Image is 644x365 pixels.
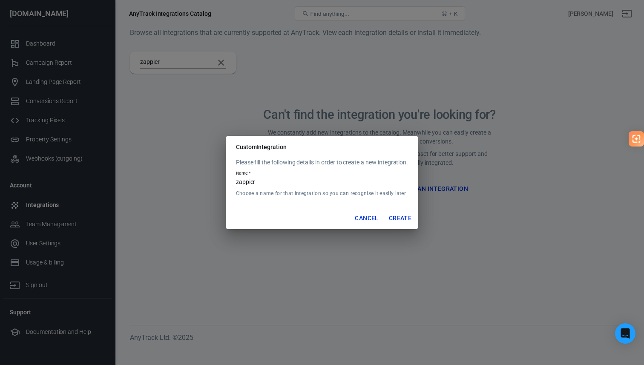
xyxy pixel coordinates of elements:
p: Please fill the following details in order to create a new integration. [236,158,408,167]
div: Open Intercom Messenger [615,323,635,344]
button: Create [385,210,415,226]
label: Name [236,170,250,176]
input: My Custom [236,177,408,188]
p: Choose a name for that integration so you can recognise it easily later [236,190,408,197]
h2: Custom Integration [226,136,418,158]
button: Cancel [351,210,382,226]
